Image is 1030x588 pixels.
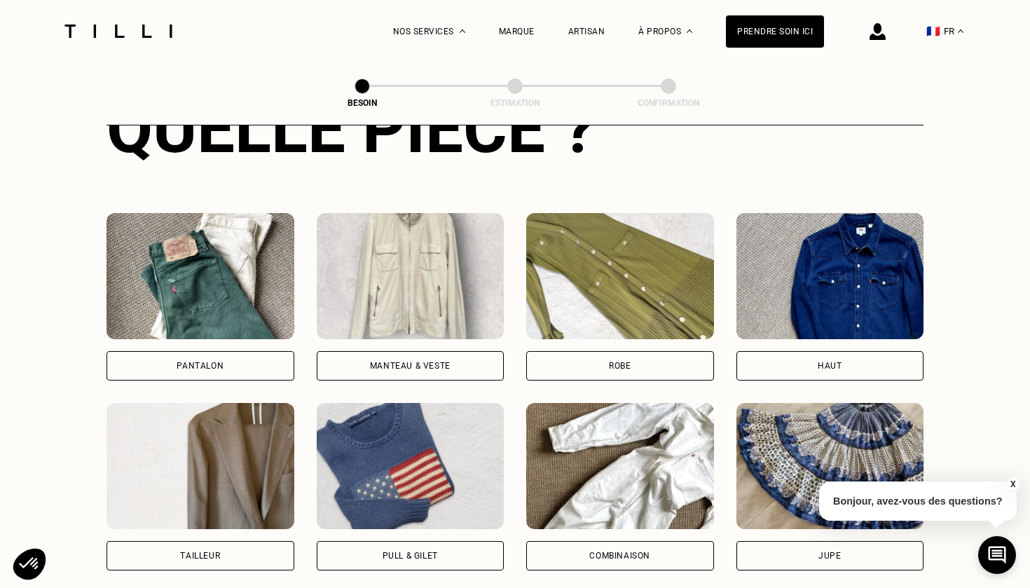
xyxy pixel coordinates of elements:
[370,362,451,370] div: Manteau & Veste
[818,362,842,370] div: Haut
[526,403,714,529] img: Tilli retouche votre Combinaison
[107,213,294,339] img: Tilli retouche votre Pantalon
[958,29,963,33] img: menu déroulant
[726,15,824,48] a: Prendre soin ici
[445,98,585,108] div: Estimation
[317,213,504,339] img: Tilli retouche votre Manteau & Veste
[317,403,504,529] img: Tilli retouche votre Pull & gilet
[526,213,714,339] img: Tilli retouche votre Robe
[107,90,923,168] div: Quelle pièce ?
[589,552,650,560] div: Combinaison
[383,552,438,560] div: Pull & gilet
[609,362,631,370] div: Robe
[687,29,692,33] img: Menu déroulant à propos
[1005,477,1019,492] button: X
[736,403,924,529] img: Tilli retouche votre Jupe
[870,23,886,40] img: icône connexion
[60,25,177,38] img: Logo du service de couturière Tilli
[499,27,535,36] a: Marque
[292,98,432,108] div: Besoin
[177,362,224,370] div: Pantalon
[180,552,220,560] div: Tailleur
[736,213,924,339] img: Tilli retouche votre Haut
[107,403,294,529] img: Tilli retouche votre Tailleur
[460,29,465,33] img: Menu déroulant
[819,481,1017,521] p: Bonjour, avez-vous des questions?
[598,98,739,108] div: Confirmation
[818,552,841,560] div: Jupe
[926,25,940,38] span: 🇫🇷
[568,27,605,36] a: Artisan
